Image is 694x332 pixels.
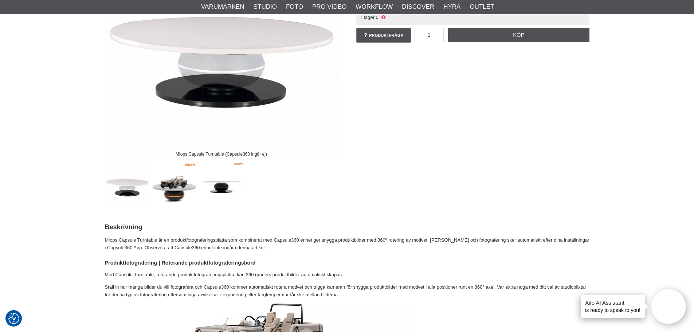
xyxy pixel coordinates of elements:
[199,162,243,206] img: Turntable består av övre och nedre skiva
[356,2,393,12] a: Workflow
[105,284,589,299] p: Ställ in hur många bilder du vill fotografera och Capsule360 kommer automatiskt rotera motivet oc...
[443,2,460,12] a: Hyra
[402,2,434,12] a: Discover
[254,2,277,12] a: Studio
[376,15,379,20] span: 0
[448,28,589,42] a: Köp
[105,162,149,206] img: Miops Capsule Turntable (Capsule360 ingår ej)
[152,162,196,206] img: Ger snygga 360 graders produktbilder
[8,313,19,324] img: Revisit consent button
[169,148,273,160] div: Miops Capsule Turntable (Capsule360 ingår ej)
[105,237,589,252] p: Miops Capsule Turntable är en produktfotograferingsplatta som kombinerat med Capsule360 enhet ger...
[581,295,645,318] div: is ready to speak to you!
[470,2,494,12] a: Outlet
[286,2,303,12] a: Foto
[361,15,375,20] span: I lager
[105,223,589,232] h2: Beskrivning
[201,2,244,12] a: Varumärken
[312,2,346,12] a: Pro Video
[356,28,411,43] a: Produktfråga
[380,15,386,20] i: Ej i lager
[105,259,589,266] h4: Produktfotografering | Roterande produktfotograferingsbord
[585,299,640,306] h4: Aifo AI Assistant
[105,271,589,279] p: Med Capsule Turntable, roterande produktfotograferingsplatta, kan 360 graders produktbilder autom...
[8,312,19,325] button: Samtyckesinställningar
